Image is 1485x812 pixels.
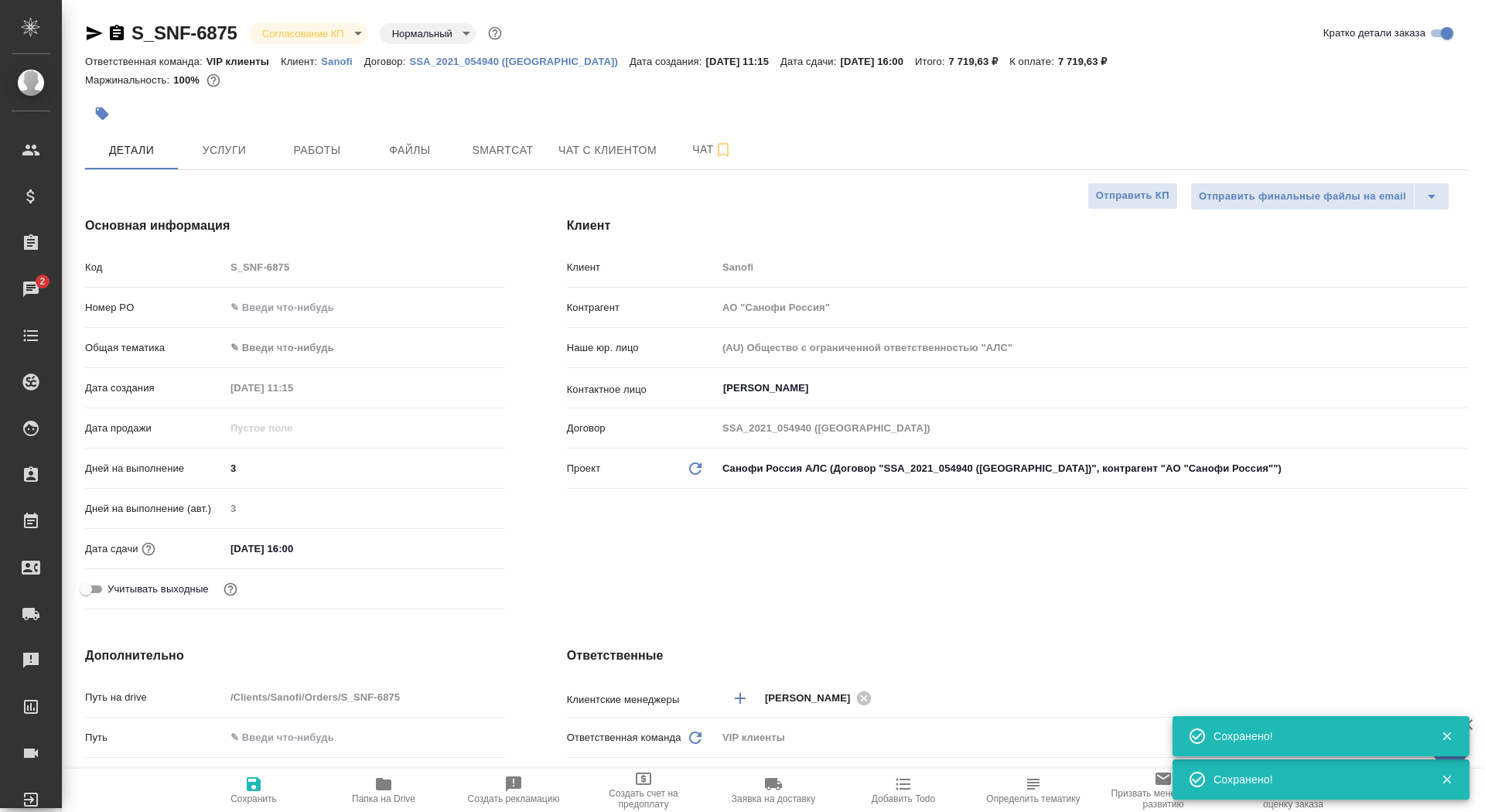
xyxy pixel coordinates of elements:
button: Определить тематику [968,769,1098,812]
p: Контрагент [567,300,717,316]
p: Ответственная команда: [85,56,207,67]
p: Дней на выполнение [85,461,225,476]
h4: Клиент [567,217,1468,235]
input: Пустое поле [225,417,360,439]
p: 7 719,63 ₽ [1058,56,1119,67]
button: Если добавить услуги и заполнить их объемом, то дата рассчитается автоматически [138,539,159,559]
p: Код [85,260,225,275]
input: ✎ Введи что-нибудь [225,457,505,479]
p: Sanofi [321,56,364,67]
a: SSA_2021_054940 ([GEOGRAPHIC_DATA]) [409,54,630,67]
p: Договор [567,421,717,436]
button: Добавить менеджера [722,680,759,717]
p: [DATE] 16:00 [840,56,915,67]
div: split button [1190,183,1449,210]
h4: Основная информация [85,217,505,235]
span: Отправить финальные файлы на email [1199,188,1406,206]
span: Чат с клиентом [558,141,657,160]
p: SSA_2021_054940 ([GEOGRAPHIC_DATA]) [409,56,630,67]
span: Заявка на доставку [732,793,815,804]
p: 7 719,63 ₽ [949,56,1010,67]
p: Клиентские менеджеры [567,692,717,708]
a: S_SNF-6875 [131,22,237,43]
button: 0.00 RUB; [203,70,224,90]
button: Open [1459,387,1463,390]
h4: Ответственные [567,647,1468,665]
a: 2 [4,270,58,309]
p: Путь [85,730,225,745]
input: ✎ Введи что-нибудь [225,726,505,749]
p: К оплате: [1009,56,1058,67]
input: Пустое поле [717,336,1468,359]
button: Выбери, если сб и вс нужно считать рабочими днями для выполнения заказа. [220,579,241,599]
p: Дата продажи [85,421,225,436]
span: [PERSON_NAME] [765,691,860,706]
span: Smartcat [466,141,540,160]
button: Скопировать ссылку [108,24,126,43]
button: Отправить финальные файлы на email [1190,183,1415,210]
span: 2 [30,274,54,289]
span: Отправить КП [1096,187,1169,205]
p: Дней на выполнение (авт.) [85,501,225,517]
p: Дата сдачи: [780,56,840,67]
input: Пустое поле [717,296,1468,319]
div: Санофи Россия АЛС (Договор "SSA_2021_054940 ([GEOGRAPHIC_DATA])", контрагент "АО "Санофи Россия"") [717,455,1468,482]
p: Итого: [915,56,948,67]
span: Детали [94,141,169,160]
span: Определить тематику [986,793,1080,804]
p: Дата создания [85,380,225,396]
button: Согласование КП [258,27,349,40]
input: Пустое поле [717,417,1468,439]
div: [PERSON_NAME] [765,688,876,708]
span: Работы [280,141,354,160]
span: Услуги [187,141,261,160]
p: 100% [173,74,203,86]
p: Проект [567,461,601,476]
span: Добавить Todo [872,793,935,804]
span: Кратко детали заказа [1323,26,1425,41]
p: Ответственная команда [567,730,681,745]
button: Создать счет на предоплату [579,769,708,812]
p: Дата создания: [630,56,705,67]
p: Наше юр. лицо [567,340,717,356]
span: Папка на Drive [352,793,415,804]
p: Номер PO [85,300,225,316]
button: Закрыть [1431,729,1463,743]
svg: Подписаться [714,141,732,159]
p: Общая тематика [85,340,225,356]
button: Заявка на доставку [708,769,838,812]
span: Создать счет на предоплату [588,788,699,810]
p: [DATE] 11:15 [705,56,780,67]
p: Путь на drive [85,690,225,705]
input: Пустое поле [225,377,360,399]
p: Клиент: [281,56,321,67]
button: Создать рекламацию [449,769,579,812]
span: Файлы [373,141,447,160]
input: Пустое поле [225,686,505,708]
div: ✎ Введи что-нибудь [225,335,505,361]
button: Добавить тэг [85,97,119,131]
input: Пустое поле [225,256,505,278]
span: Учитывать выходные [108,582,209,597]
input: Пустое поле [717,256,1468,278]
p: Договор: [364,56,410,67]
input: Пустое поле [225,497,505,520]
div: Согласование КП [380,23,476,44]
button: Отправить КП [1087,183,1178,210]
span: Создать рекламацию [468,793,560,804]
button: Доп статусы указывают на важность/срочность заказа [485,23,505,43]
button: Закрыть [1431,773,1463,786]
div: Сохранено! [1214,728,1418,744]
button: Скопировать ссылку для ЯМессенджера [85,24,104,43]
div: ✎ Введи что-нибудь [230,340,486,356]
button: Сохранить [189,769,319,812]
button: Open [1459,697,1463,700]
input: ✎ Введи что-нибудь [225,537,360,560]
div: Сохранено! [1214,772,1418,787]
button: Папка на Drive [319,769,449,812]
p: VIP клиенты [207,56,281,67]
button: Призвать менеджера по развитию [1098,769,1228,812]
span: Чат [675,140,749,159]
a: Sanofi [321,54,364,67]
p: Контактное лицо [567,382,717,397]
